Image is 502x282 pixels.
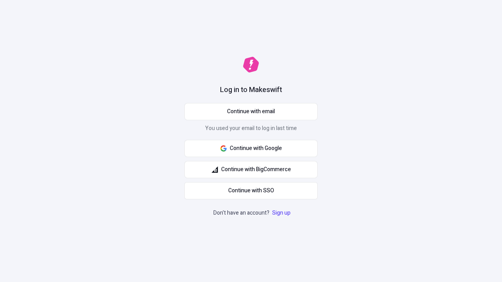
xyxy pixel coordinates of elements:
p: You used your email to log in last time [184,124,318,136]
span: Continue with email [227,107,275,116]
h1: Log in to Makeswift [220,85,282,95]
button: Continue with BigCommerce [184,161,318,178]
span: Continue with BigCommerce [221,165,291,174]
span: Continue with Google [230,144,282,153]
a: Sign up [271,209,292,217]
p: Don't have an account? [213,209,292,217]
button: Continue with email [184,103,318,120]
button: Continue with Google [184,140,318,157]
a: Continue with SSO [184,182,318,199]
